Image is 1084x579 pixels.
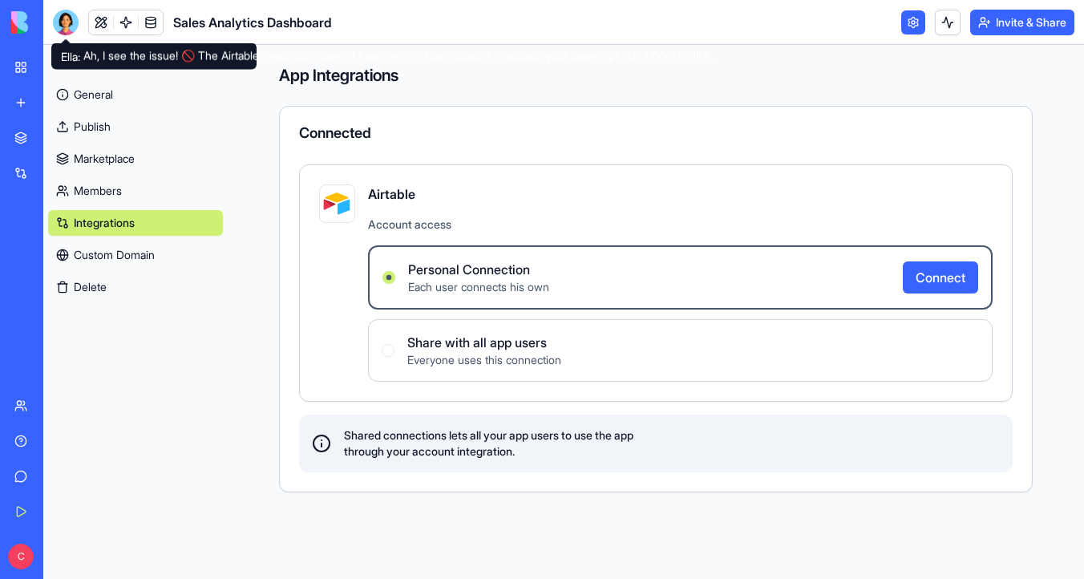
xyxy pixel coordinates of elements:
span: Share with all app users [407,333,561,352]
span: Account access [368,217,993,233]
span: C [8,544,34,569]
span: Shared connections lets all your app users to use the app through your account integration. [344,427,633,460]
a: Members [48,178,223,204]
span: Personal Connection [408,260,549,279]
button: Delete [48,274,223,300]
button: Invite & Share [970,10,1074,35]
button: Settings [48,50,223,75]
a: Marketplace [48,146,223,172]
button: Personal ConnectionEach user connects his ownConnect [382,271,395,284]
span: Everyone uses this connection [407,352,561,368]
a: Integrations [48,210,223,236]
span: Each user connects his own [408,279,549,295]
span: Sales Analytics Dashboard [173,13,332,32]
img: airtable [322,189,351,218]
h4: App Integrations [279,64,1033,87]
button: Personal ConnectionEach user connects his own [903,261,978,294]
a: Custom Domain [48,242,223,268]
span: Airtable [368,184,993,204]
a: General [48,82,223,107]
a: Publish [48,114,223,140]
button: Share with all app usersEveryone uses this connection [382,344,394,357]
img: logo [11,11,111,34]
div: Connected [299,126,1013,140]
